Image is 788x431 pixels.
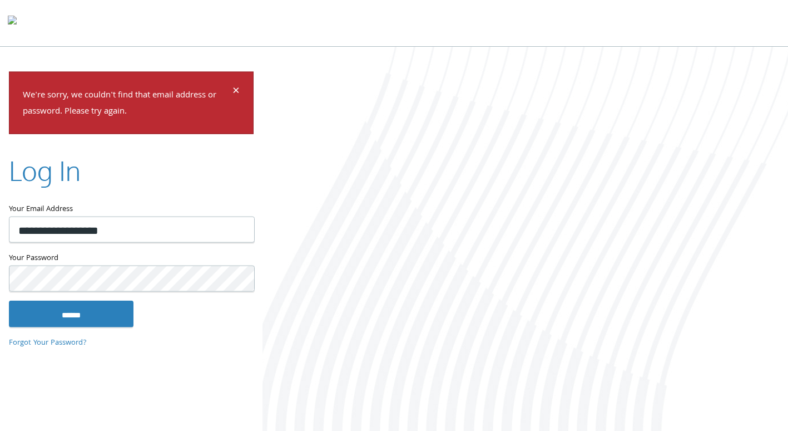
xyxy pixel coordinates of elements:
[9,251,254,265] label: Your Password
[232,86,240,99] button: Dismiss alert
[8,12,17,34] img: todyl-logo-dark.svg
[9,337,87,349] a: Forgot Your Password?
[9,151,81,189] h2: Log In
[23,88,231,120] p: We're sorry, we couldn't find that email address or password. Please try again.
[232,81,240,103] span: ×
